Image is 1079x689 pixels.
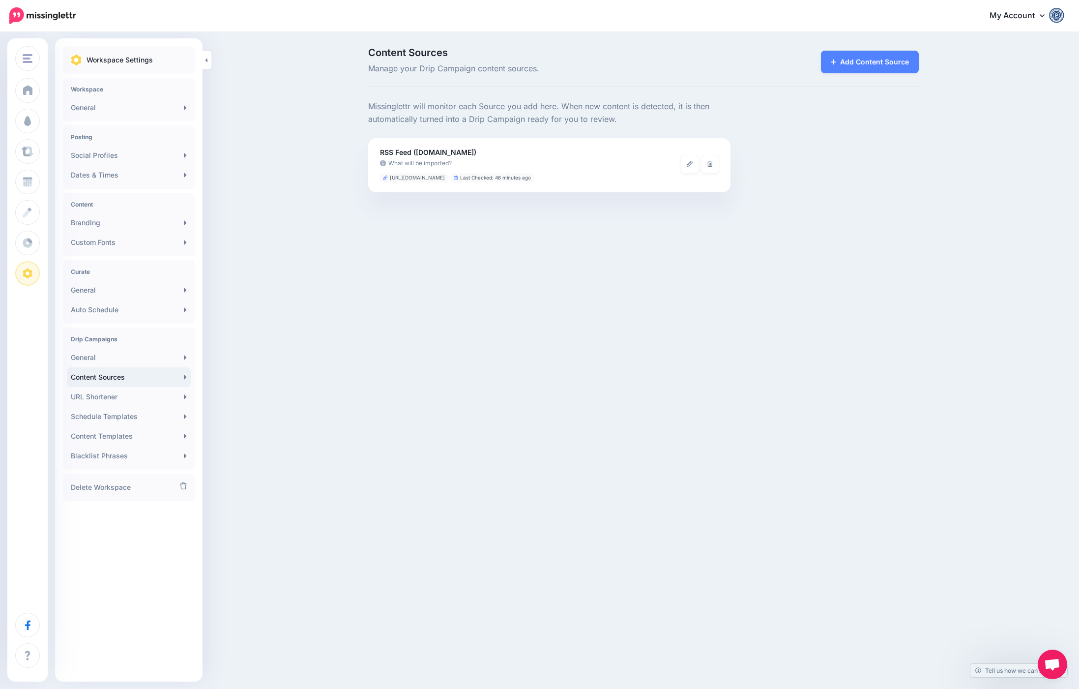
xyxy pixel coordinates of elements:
[67,348,191,367] a: General
[1038,650,1067,679] div: Open chat
[67,367,191,387] a: Content Sources
[67,146,191,165] a: Social Profiles
[67,446,191,466] a: Blacklist Phrases
[67,407,191,426] a: Schedule Templates
[67,165,191,185] a: Dates & Times
[970,664,1067,677] a: Tell us how we can improve
[23,54,32,63] img: menu.png
[67,426,191,446] a: Content Templates
[71,86,187,93] h4: Workspace
[67,300,191,320] a: Auto Schedule
[67,233,191,252] a: Custom Fonts
[9,7,76,24] img: Missinglettr
[67,280,191,300] a: General
[67,98,191,118] a: General
[71,335,187,343] h4: Drip Campaigns
[71,268,187,275] h4: Curate
[67,213,191,233] a: Branding
[71,133,187,141] h4: Posting
[67,478,191,497] a: Delete Workspace
[71,55,82,65] img: settings.png
[71,201,187,208] h4: Content
[67,387,191,407] a: URL Shortener
[980,4,1064,28] a: My Account
[87,54,153,66] p: Workspace Settings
